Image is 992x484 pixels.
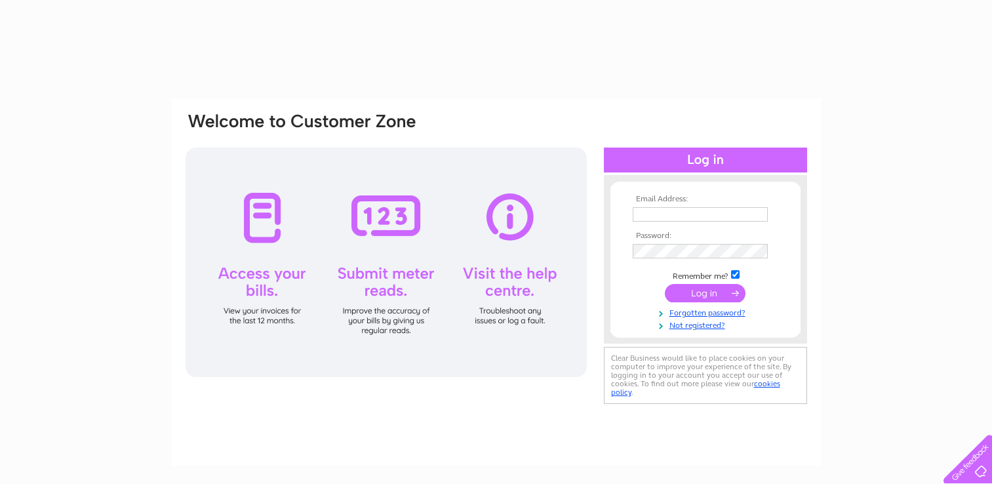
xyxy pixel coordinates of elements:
a: Not registered? [633,318,782,331]
a: cookies policy [611,379,780,397]
a: Forgotten password? [633,306,782,318]
input: Submit [665,284,745,302]
td: Remember me? [629,268,782,281]
div: Clear Business would like to place cookies on your computer to improve your experience of the sit... [604,347,807,404]
th: Email Address: [629,195,782,204]
th: Password: [629,232,782,241]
